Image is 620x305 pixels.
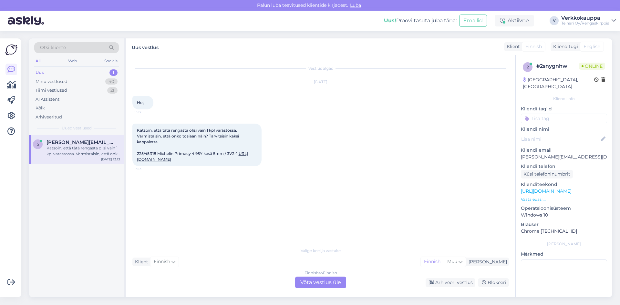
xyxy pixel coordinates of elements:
[527,65,529,69] span: 2
[384,17,457,25] div: Proovi tasuta juba täna:
[447,259,457,264] span: Muu
[521,147,607,154] p: Kliendi email
[521,188,572,194] a: [URL][DOMAIN_NAME]
[561,15,609,21] div: Verkkokauppa
[459,15,487,27] button: Emailid
[504,43,520,50] div: Klient
[495,15,534,26] div: Aktiivne
[521,221,607,228] p: Brauser
[137,100,144,105] span: Hei,
[36,96,59,103] div: AI Assistent
[521,126,607,133] p: Kliendi nimi
[521,241,607,247] div: [PERSON_NAME]
[36,87,67,94] div: Tiimi vestlused
[521,106,607,112] p: Kliendi tag'id
[384,17,396,24] b: Uus!
[132,259,148,265] div: Klient
[67,57,78,65] div: Web
[132,42,159,51] label: Uus vestlus
[536,62,579,70] div: # 2snygnhw
[584,43,600,50] span: English
[521,96,607,102] div: Kliendi info
[62,125,92,131] span: Uued vestlused
[103,57,119,65] div: Socials
[521,136,600,143] input: Lisa nimi
[521,181,607,188] p: Klienditeekond
[579,63,605,70] span: Online
[132,66,509,71] div: Vestlus algas
[421,257,444,267] div: Finnish
[134,110,159,115] span: 13:12
[132,248,509,254] div: Valige keel ja vastake
[466,259,507,265] div: [PERSON_NAME]
[521,163,607,170] p: Kliendi telefon
[34,57,42,65] div: All
[523,76,594,90] div: [GEOGRAPHIC_DATA], [GEOGRAPHIC_DATA]
[561,21,609,26] div: Teinari Oy/Rengaskirppis
[426,278,475,287] div: Arhiveeri vestlus
[550,16,559,25] div: V
[305,270,337,276] div: Finnish to Finnish
[551,43,578,50] div: Klienditugi
[521,114,607,123] input: Lisa tag
[36,114,62,120] div: Arhiveeritud
[109,69,118,76] div: 1
[154,258,170,265] span: Finnish
[478,278,509,287] div: Blokeeri
[36,105,45,111] div: Kõik
[37,142,39,147] span: s
[348,2,363,8] span: Luba
[107,87,118,94] div: 21
[46,145,120,157] div: Katsoin, että tätä rengasta olisi vain 1 kpl varastossa. Varmistaisin, että onko tosiaan näin? Ta...
[525,43,542,50] span: Finnish
[134,167,159,171] span: 13:13
[132,79,509,85] div: [DATE]
[101,157,120,162] div: [DATE] 13:13
[40,44,66,51] span: Otsi kliente
[521,228,607,235] p: Chrome [TECHNICAL_ID]
[137,128,248,162] span: Katsoin, että tätä rengasta olisi vain 1 kpl varastossa. Varmistaisin, että onko tosiaan näin? Ta...
[36,78,67,85] div: Minu vestlused
[561,15,616,26] a: VerkkokauppaTeinari Oy/Rengaskirppis
[521,212,607,219] p: Windows 10
[521,154,607,160] p: [PERSON_NAME][EMAIL_ADDRESS][DOMAIN_NAME]
[521,205,607,212] p: Operatsioonisüsteem
[105,78,118,85] div: 40
[36,69,44,76] div: Uus
[521,251,607,258] p: Märkmed
[295,277,346,288] div: Võta vestlus üle
[521,197,607,202] p: Vaata edasi ...
[5,44,17,56] img: Askly Logo
[521,170,573,178] div: Küsi telefoninumbrit
[46,139,114,145] span: salim.fennane@gmail.com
